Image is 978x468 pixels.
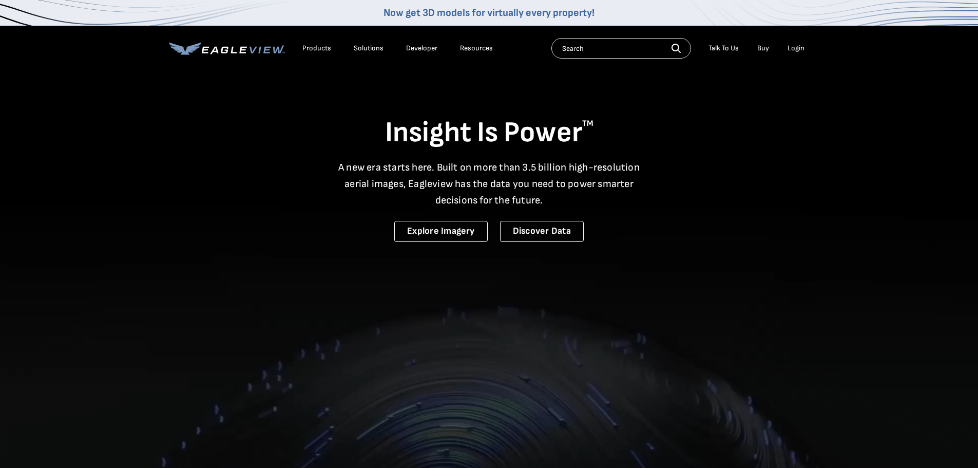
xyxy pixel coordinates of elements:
div: Products [302,44,331,53]
a: Explore Imagery [394,221,488,242]
div: Talk To Us [708,44,739,53]
a: Buy [757,44,769,53]
input: Search [551,38,691,59]
a: Now get 3D models for virtually every property! [383,7,595,19]
sup: TM [582,119,593,128]
h1: Insight Is Power [169,115,810,151]
a: Developer [406,44,437,53]
div: Solutions [354,44,383,53]
p: A new era starts here. Built on more than 3.5 billion high-resolution aerial images, Eagleview ha... [332,159,646,209]
div: Resources [460,44,493,53]
div: Login [788,44,804,53]
a: Discover Data [500,221,584,242]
